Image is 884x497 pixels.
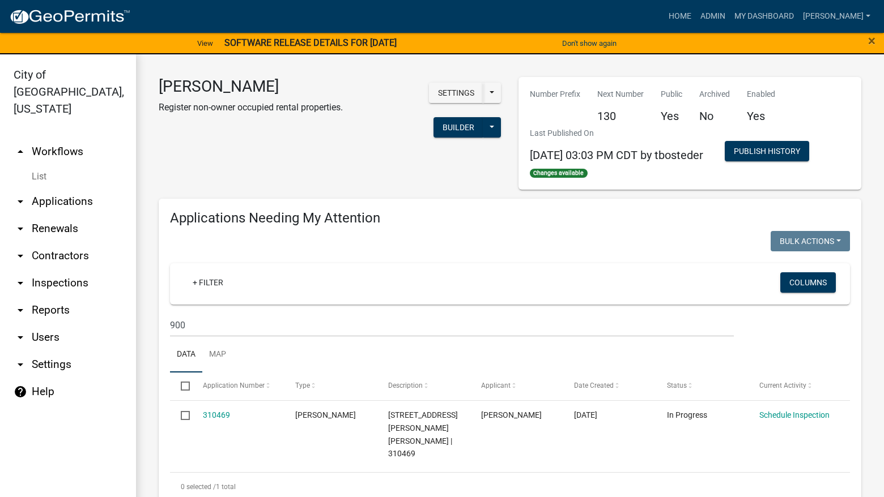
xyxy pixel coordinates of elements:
datatable-header-cell: Status [656,372,749,400]
span: Date Created [574,382,614,389]
a: View [193,34,218,53]
i: help [14,385,27,399]
datatable-header-cell: Date Created [563,372,656,400]
button: Builder [433,117,483,138]
h4: Applications Needing My Attention [170,210,850,226]
h5: No [699,109,730,123]
i: arrow_drop_down [14,276,27,290]
h3: [PERSON_NAME] [159,77,343,96]
span: Larry Shore [481,410,542,419]
i: arrow_drop_down [14,195,27,208]
a: My Dashboard [730,6,798,27]
span: Changes available [530,169,588,178]
input: Search for applications [170,314,734,337]
a: [PERSON_NAME] [798,6,875,27]
button: Bulk Actions [771,231,850,251]
span: 09/12/2024 [574,410,597,419]
span: 0 selected / [181,483,216,491]
p: Register non-owner occupied rental properties. [159,101,343,114]
datatable-header-cell: Description [377,372,470,400]
p: Enabled [747,88,775,100]
span: × [868,33,875,49]
p: Public [661,88,682,100]
a: Home [664,6,696,27]
a: Data [170,337,202,373]
h5: Yes [661,109,682,123]
span: 401 W 1ST AVE | SHORE, LARRY/RUTH (Deed) | 310469 [388,410,458,458]
button: Columns [780,272,836,293]
p: Next Number [597,88,644,100]
i: arrow_drop_down [14,331,27,344]
span: Current Activity [759,382,806,389]
datatable-header-cell: Select [170,372,192,400]
p: Number Prefix [530,88,580,100]
i: arrow_drop_up [14,145,27,158]
span: Applicant [481,382,511,389]
span: Type [295,382,310,389]
wm-modal-confirm: Workflow Publish History [725,147,809,156]
a: Map [202,337,233,373]
h5: 130 [597,109,644,123]
span: Status [667,382,687,389]
a: 310469 [203,410,230,419]
strong: SOFTWARE RELEASE DETAILS FOR [DATE] [224,37,397,48]
span: Description [388,382,423,389]
i: arrow_drop_down [14,249,27,263]
a: Schedule Inspection [759,410,830,419]
button: Publish History [725,141,809,161]
datatable-header-cell: Application Number [192,372,284,400]
i: arrow_drop_down [14,222,27,235]
p: Last Published On [530,127,703,139]
span: [DATE] 03:03 PM CDT by tbosteder [530,148,703,162]
span: In Progress [667,410,707,419]
button: Close [868,34,875,48]
span: Rental Registration [295,410,356,419]
datatable-header-cell: Current Activity [749,372,841,400]
i: arrow_drop_down [14,358,27,371]
button: Don't show again [558,34,621,53]
span: Application Number [203,382,265,389]
datatable-header-cell: Applicant [470,372,563,400]
h5: Yes [747,109,775,123]
a: + Filter [184,272,232,293]
i: arrow_drop_down [14,303,27,317]
p: Archived [699,88,730,100]
a: Admin [696,6,730,27]
button: Settings [429,83,483,103]
datatable-header-cell: Type [284,372,377,400]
